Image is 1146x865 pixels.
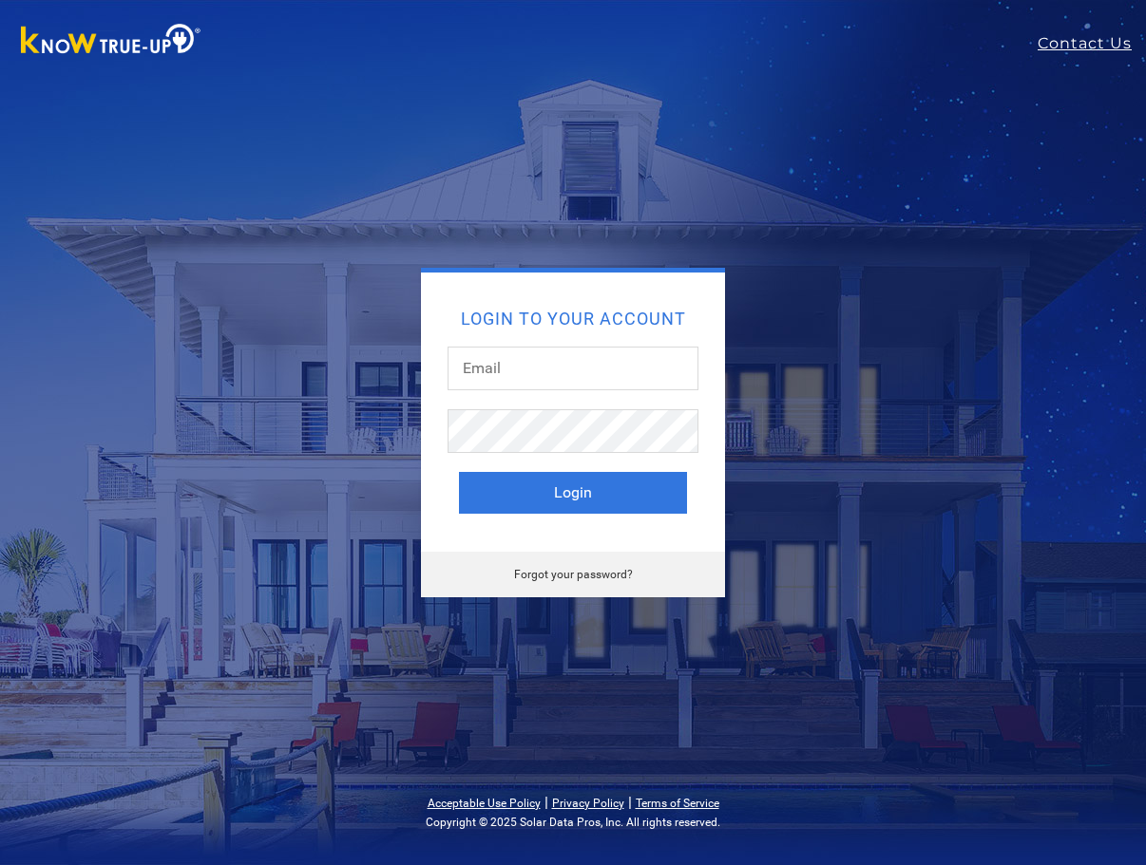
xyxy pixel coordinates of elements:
input: Email [448,347,698,390]
a: Terms of Service [636,797,719,810]
span: | [628,793,632,811]
span: | [544,793,548,811]
h2: Login to your account [459,310,687,328]
a: Privacy Policy [552,797,624,810]
a: Forgot your password? [514,568,633,581]
a: Acceptable Use Policy [428,797,541,810]
a: Contact Us [1038,32,1146,55]
img: Know True-Up [11,20,211,63]
button: Login [459,472,687,514]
